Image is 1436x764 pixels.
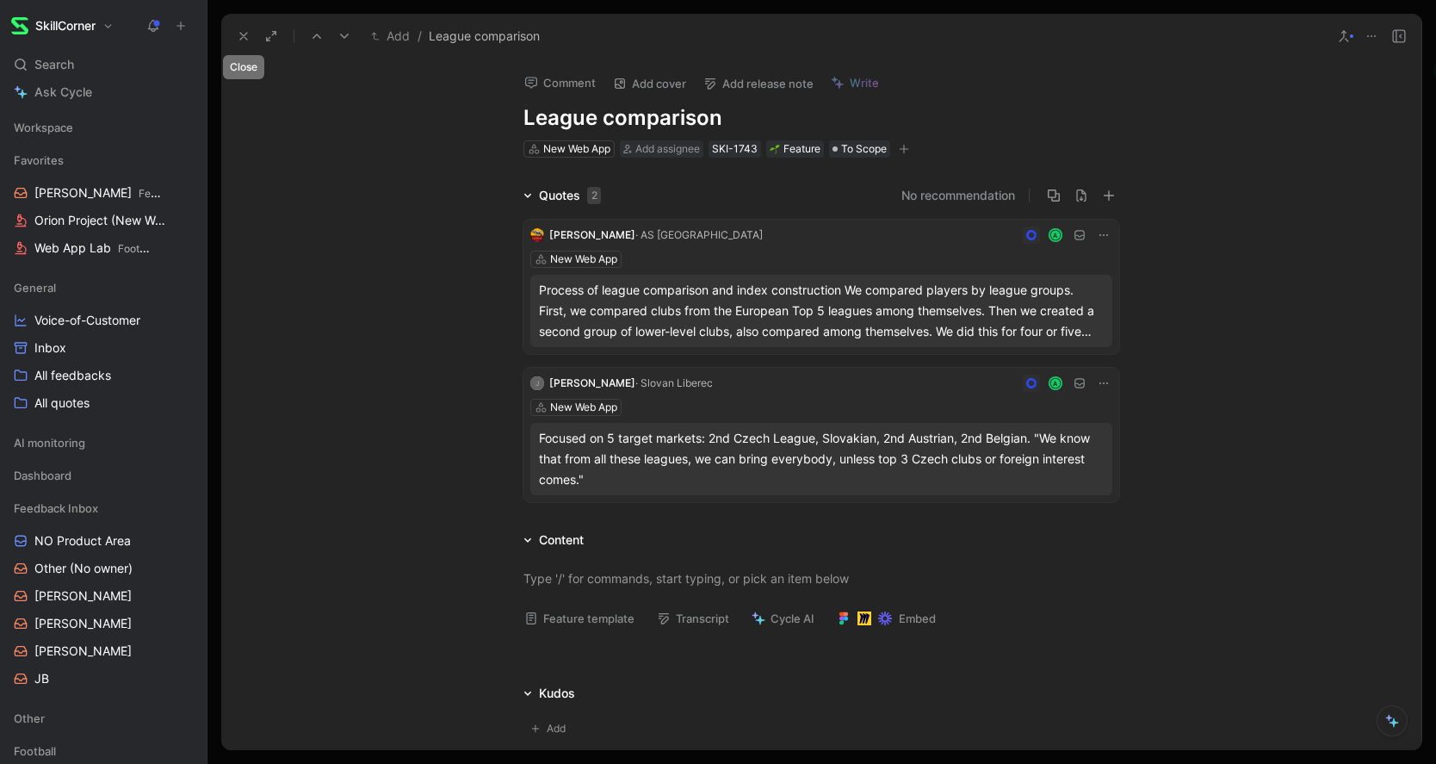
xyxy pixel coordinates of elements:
[7,495,200,692] div: Feedback InboxNO Product AreaOther (No owner)[PERSON_NAME][PERSON_NAME][PERSON_NAME]JB
[517,71,603,95] button: Comment
[14,434,85,451] span: AI monitoring
[530,228,544,242] img: logo
[14,152,64,169] span: Favorites
[7,335,200,361] a: Inbox
[829,606,944,630] button: Embed
[696,71,821,96] button: Add release note
[34,54,74,75] span: Search
[34,643,132,660] span: [PERSON_NAME]
[7,14,118,38] button: SkillCornerSkillCorner
[901,185,1015,206] button: No recommendation
[517,606,642,630] button: Feature template
[841,140,887,158] span: To Scope
[850,75,879,90] span: Write
[539,683,575,704] div: Kudos
[7,738,200,764] div: Football
[7,235,200,261] a: Web App LabFootball
[7,79,200,105] a: Ask Cycle
[7,638,200,664] a: [PERSON_NAME]
[223,55,264,79] div: Close
[118,242,157,255] span: Football
[7,180,200,206] a: [PERSON_NAME]Feedback Inbox
[7,556,200,581] a: Other (No owner)
[635,142,700,155] span: Add assignee
[139,187,215,200] span: Feedback Inbox
[11,17,28,34] img: SkillCorner
[549,228,635,241] span: [PERSON_NAME]
[829,140,890,158] div: To Scope
[550,399,617,416] div: New Web App
[605,71,694,96] button: Add cover
[649,606,737,630] button: Transcript
[14,500,98,517] span: Feedback Inbox
[550,251,617,268] div: New Web App
[34,394,90,412] span: All quotes
[418,26,422,47] span: /
[34,587,132,605] span: [PERSON_NAME]
[766,140,824,158] div: 🌱Feature
[823,71,887,95] button: Write
[34,239,155,258] span: Web App Lab
[1050,230,1062,241] div: A
[539,428,1104,490] div: Focused on 5 target markets: 2nd Czech League, Slovakian, 2nd Austrian, 2nd Belgian. "We know tha...
[635,228,763,241] span: · AS [GEOGRAPHIC_DATA]
[517,683,582,704] div: Kudos
[7,583,200,609] a: [PERSON_NAME]
[34,367,111,384] span: All feedbacks
[523,717,579,740] button: Add
[539,530,584,550] div: Content
[7,390,200,416] a: All quotes
[7,528,200,554] a: NO Product Area
[549,376,635,389] span: [PERSON_NAME]
[517,185,608,206] div: Quotes2
[429,26,540,47] span: League comparison
[770,140,820,158] div: Feature
[539,185,601,206] div: Quotes
[7,208,200,233] a: Orion Project (New Web App)
[34,82,92,102] span: Ask Cycle
[7,115,200,140] div: Workspace
[34,312,140,329] span: Voice-of-Customer
[744,606,822,630] button: Cycle AI
[7,430,200,461] div: AI monitoring
[35,18,96,34] h1: SkillCorner
[523,104,1119,132] h1: League comparison
[7,705,200,736] div: Other
[7,611,200,637] a: [PERSON_NAME]
[34,184,165,202] span: [PERSON_NAME]
[517,530,591,550] div: Content
[1050,378,1062,389] div: A
[7,463,200,494] div: Dashboard
[7,463,200,488] div: Dashboard
[7,275,200,301] div: General
[34,212,169,230] span: Orion Project (New Web App)
[547,720,571,737] span: Add
[7,147,200,173] div: Favorites
[635,376,713,389] span: · Slovan Liberec
[34,560,133,577] span: Other (No owner)
[14,119,73,136] span: Workspace
[14,467,71,484] span: Dashboard
[712,140,758,158] div: SKI-1743
[7,666,200,692] a: JB
[367,26,414,47] button: Add
[7,52,200,78] div: Search
[14,742,56,760] span: Football
[539,280,1104,342] div: Process of league comparison and index construction We compared players by league groups. First, ...
[14,710,45,727] span: Other
[7,705,200,731] div: Other
[7,275,200,416] div: GeneralVoice-of-CustomerInboxAll feedbacksAll quotes
[14,279,56,296] span: General
[587,187,601,204] div: 2
[7,363,200,388] a: All feedbacks
[34,532,131,550] span: NO Product Area
[34,615,132,632] span: [PERSON_NAME]
[34,670,49,687] span: JB
[530,376,544,390] div: J
[770,144,780,154] img: 🌱
[543,140,610,158] div: New Web App
[34,339,66,357] span: Inbox
[7,495,200,521] div: Feedback Inbox
[7,307,200,333] a: Voice-of-Customer
[7,430,200,456] div: AI monitoring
